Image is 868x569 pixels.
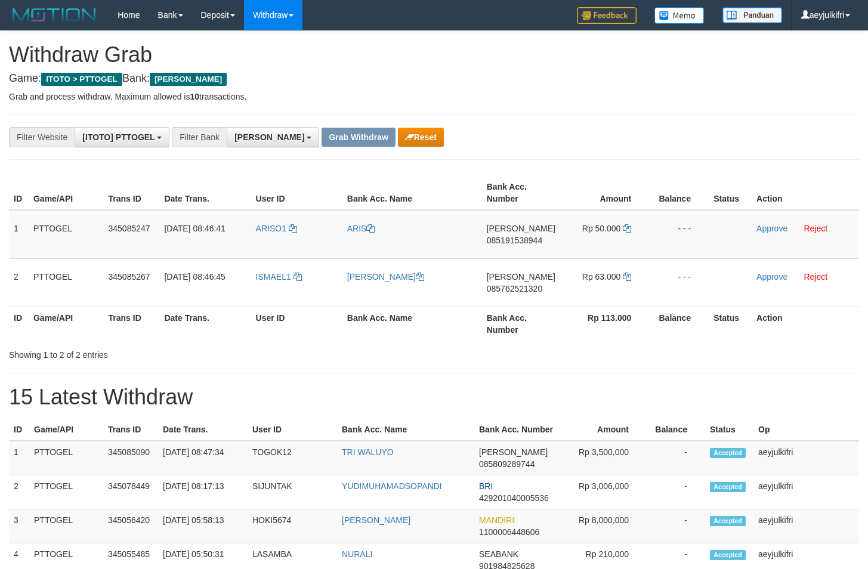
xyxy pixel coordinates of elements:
[753,441,859,475] td: aeyjulkifri
[248,419,337,441] th: User ID
[479,515,514,525] span: MANDIRI
[479,459,535,469] span: Copy 085809289744 to clipboard
[560,307,649,341] th: Rp 113.000
[41,73,122,86] span: ITOTO > PTTOGEL
[705,419,753,441] th: Status
[82,132,155,142] span: [ITOTO] PTTOGEL
[647,509,705,543] td: -
[753,419,859,441] th: Op
[29,419,103,441] th: Game/API
[756,224,787,233] a: Approve
[251,307,342,341] th: User ID
[248,509,337,543] td: HOKI5674
[709,176,752,210] th: Status
[342,481,442,491] a: YUDIMUHAMADSOPANDI
[234,132,304,142] span: [PERSON_NAME]
[150,73,227,86] span: [PERSON_NAME]
[649,210,709,259] td: - - -
[342,176,482,210] th: Bank Acc. Name
[582,224,621,233] span: Rp 50.000
[190,92,199,101] strong: 10
[342,307,482,341] th: Bank Acc. Name
[710,550,746,560] span: Accepted
[398,128,444,147] button: Reset
[9,91,859,103] p: Grab and process withdraw. Maximum allowed is transactions.
[342,515,410,525] a: [PERSON_NAME]
[9,73,859,85] h4: Game: Bank:
[172,127,227,147] div: Filter Bank
[649,307,709,341] th: Balance
[164,272,225,282] span: [DATE] 08:46:45
[9,344,353,361] div: Showing 1 to 2 of 2 entries
[29,307,104,341] th: Game/API
[103,419,158,441] th: Trans ID
[9,258,29,307] td: 2
[559,475,647,509] td: Rp 3,006,000
[337,419,474,441] th: Bank Acc. Name
[722,7,782,23] img: panduan.png
[804,272,827,282] a: Reject
[103,441,158,475] td: 345085090
[9,419,29,441] th: ID
[9,307,29,341] th: ID
[256,272,291,282] span: ISMAEL1
[158,419,248,441] th: Date Trans.
[248,475,337,509] td: SIJUNTAK
[159,307,251,341] th: Date Trans.
[342,549,372,559] a: NURALI
[104,307,160,341] th: Trans ID
[29,210,104,259] td: PTTOGEL
[649,176,709,210] th: Balance
[753,475,859,509] td: aeyjulkifri
[158,509,248,543] td: [DATE] 05:58:13
[709,307,752,341] th: Status
[647,419,705,441] th: Balance
[710,516,746,526] span: Accepted
[479,493,549,503] span: Copy 429201040005536 to clipboard
[103,475,158,509] td: 345078449
[487,284,542,293] span: Copy 085762521320 to clipboard
[29,258,104,307] td: PTTOGEL
[479,549,518,559] span: SEABANK
[256,224,286,233] span: ARISO1
[9,127,75,147] div: Filter Website
[487,224,555,233] span: [PERSON_NAME]
[347,272,424,282] a: [PERSON_NAME]
[479,447,548,457] span: [PERSON_NAME]
[9,43,859,67] h1: Withdraw Grab
[710,482,746,492] span: Accepted
[9,385,859,409] h1: 15 Latest Withdraw
[251,176,342,210] th: User ID
[29,176,104,210] th: Game/API
[756,272,787,282] a: Approve
[479,481,493,491] span: BRI
[804,224,827,233] a: Reject
[9,176,29,210] th: ID
[75,127,169,147] button: [ITOTO] PTTOGEL
[654,7,705,24] img: Button%20Memo.svg
[559,509,647,543] td: Rp 8,000,000
[9,6,100,24] img: MOTION_logo.png
[9,441,29,475] td: 1
[752,176,859,210] th: Action
[710,448,746,458] span: Accepted
[582,272,621,282] span: Rp 63.000
[647,475,705,509] td: -
[256,272,302,282] a: ISMAEL1
[559,419,647,441] th: Amount
[487,236,542,245] span: Copy 085191538944 to clipboard
[9,210,29,259] td: 1
[482,176,560,210] th: Bank Acc. Number
[342,447,394,457] a: TRI WALUYO
[29,441,103,475] td: PTTOGEL
[474,419,559,441] th: Bank Acc. Number
[109,272,150,282] span: 345085267
[9,475,29,509] td: 2
[482,307,560,341] th: Bank Acc. Number
[164,224,225,233] span: [DATE] 08:46:41
[487,272,555,282] span: [PERSON_NAME]
[479,527,539,537] span: Copy 1100006448606 to clipboard
[227,127,319,147] button: [PERSON_NAME]
[647,441,705,475] td: -
[104,176,160,210] th: Trans ID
